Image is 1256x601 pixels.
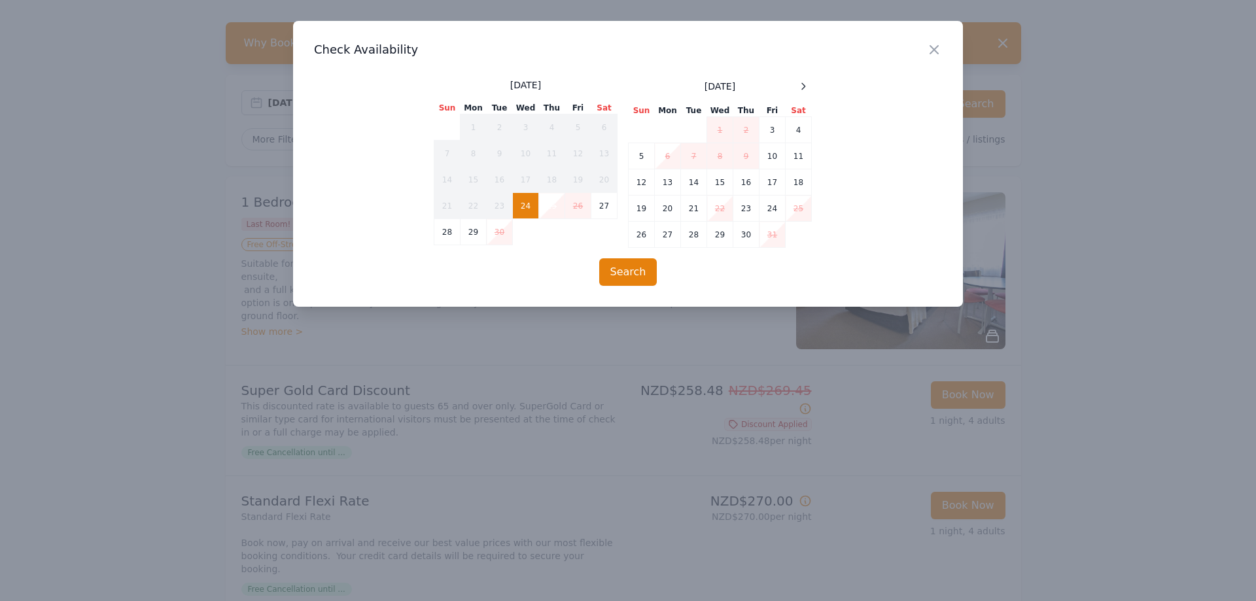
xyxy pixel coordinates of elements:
td: 8 [707,143,733,169]
td: 12 [629,169,655,196]
td: 2 [733,117,759,143]
td: 1 [461,114,487,141]
th: Fri [565,102,591,114]
td: 11 [786,143,812,169]
td: 9 [487,141,513,167]
td: 5 [629,143,655,169]
td: 6 [655,143,681,169]
td: 13 [655,169,681,196]
td: 30 [733,222,759,248]
th: Thu [539,102,565,114]
td: 4 [786,117,812,143]
td: 22 [707,196,733,222]
td: 4 [539,114,565,141]
td: 22 [461,193,487,219]
td: 3 [759,117,786,143]
td: 23 [733,196,759,222]
td: 7 [681,143,707,169]
td: 15 [461,167,487,193]
td: 29 [707,222,733,248]
td: 21 [681,196,707,222]
td: 16 [733,169,759,196]
td: 8 [461,141,487,167]
th: Sat [591,102,618,114]
td: 28 [681,222,707,248]
td: 17 [513,167,539,193]
td: 1 [707,117,733,143]
th: Sun [434,102,461,114]
td: 26 [565,193,591,219]
td: 3 [513,114,539,141]
td: 27 [591,193,618,219]
th: Mon [461,102,487,114]
th: Mon [655,105,681,117]
td: 20 [591,167,618,193]
td: 25 [786,196,812,222]
td: 19 [629,196,655,222]
td: 6 [591,114,618,141]
td: 18 [539,167,565,193]
td: 2 [487,114,513,141]
button: Search [599,258,657,286]
td: 11 [539,141,565,167]
td: 27 [655,222,681,248]
td: 20 [655,196,681,222]
td: 25 [539,193,565,219]
th: Sun [629,105,655,117]
td: 10 [759,143,786,169]
td: 12 [565,141,591,167]
td: 26 [629,222,655,248]
td: 16 [487,167,513,193]
th: Wed [707,105,733,117]
th: Fri [759,105,786,117]
td: 24 [513,193,539,219]
td: 9 [733,143,759,169]
td: 14 [681,169,707,196]
td: 10 [513,141,539,167]
h3: Check Availability [314,42,942,58]
span: [DATE] [705,80,735,93]
td: 15 [707,169,733,196]
td: 29 [461,219,487,245]
td: 18 [786,169,812,196]
td: 7 [434,141,461,167]
td: 13 [591,141,618,167]
td: 31 [759,222,786,248]
td: 24 [759,196,786,222]
td: 17 [759,169,786,196]
td: 5 [565,114,591,141]
th: Wed [513,102,539,114]
td: 23 [487,193,513,219]
th: Thu [733,105,759,117]
th: Tue [681,105,707,117]
th: Sat [786,105,812,117]
td: 28 [434,219,461,245]
td: 21 [434,193,461,219]
td: 14 [434,167,461,193]
td: 30 [487,219,513,245]
td: 19 [565,167,591,193]
span: [DATE] [510,78,541,92]
th: Tue [487,102,513,114]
